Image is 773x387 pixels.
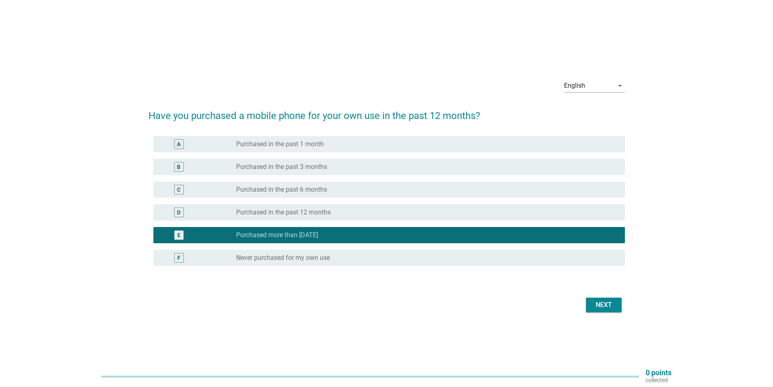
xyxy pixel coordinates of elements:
i: arrow_drop_down [615,81,625,91]
p: collected [646,376,672,384]
label: Purchased in the past 1 month [236,140,324,148]
label: Purchased in the past 3 months [236,163,327,171]
div: E [177,231,181,239]
button: Next [586,298,622,312]
p: 0 points [646,369,672,376]
div: F [177,253,181,262]
div: C [177,185,181,194]
label: Purchased more than [DATE] [236,231,318,239]
label: Purchased in the past 12 months [236,208,331,216]
label: Purchased in the past 6 months [236,186,327,194]
h2: Have you purchased a mobile phone for your own use in the past 12 months? [149,100,625,123]
div: Next [592,300,615,310]
div: D [177,208,181,216]
div: A [177,140,181,148]
div: B [177,162,181,171]
label: Never purchased for my own use [236,254,330,262]
div: English [564,82,585,89]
